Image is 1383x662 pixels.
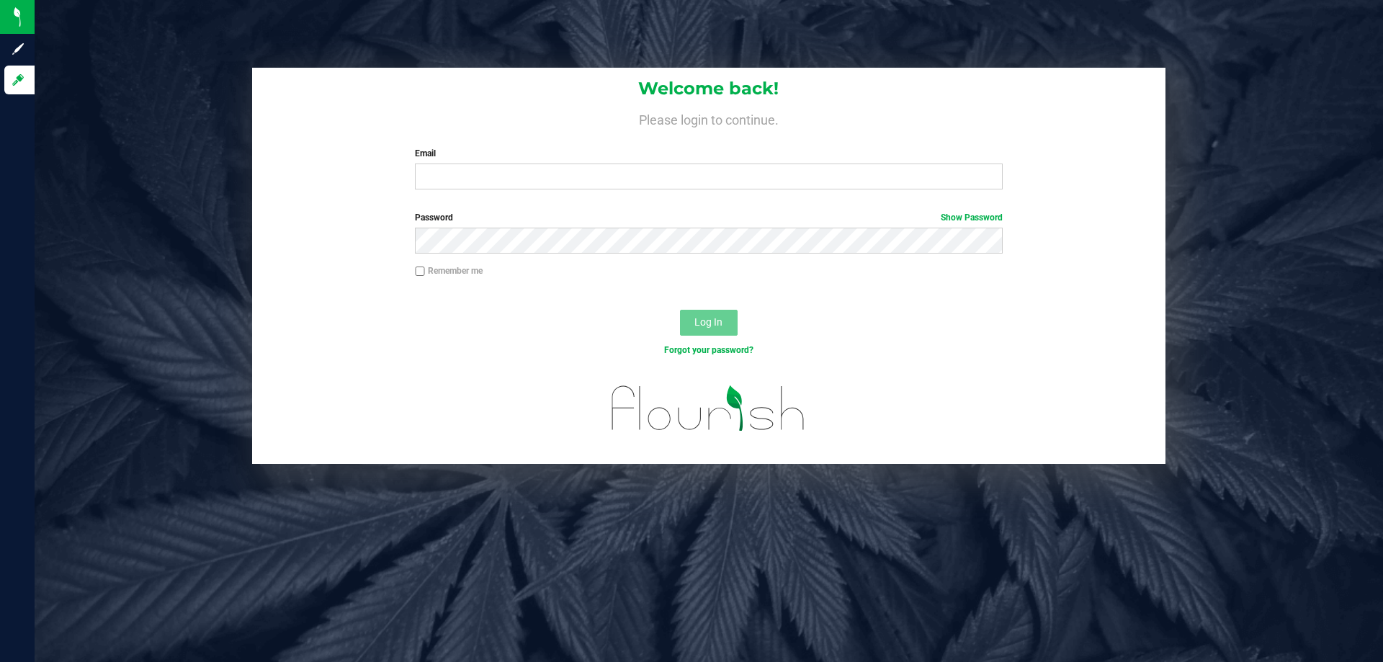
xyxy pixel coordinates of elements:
[252,109,1165,127] h4: Please login to continue.
[680,310,738,336] button: Log In
[694,316,722,328] span: Log In
[11,42,25,56] inline-svg: Sign up
[252,79,1165,98] h1: Welcome back!
[664,345,753,355] a: Forgot your password?
[941,213,1003,223] a: Show Password
[415,213,453,223] span: Password
[594,372,823,445] img: flourish_logo.svg
[11,73,25,87] inline-svg: Log in
[415,147,1002,160] label: Email
[415,267,425,277] input: Remember me
[415,264,483,277] label: Remember me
